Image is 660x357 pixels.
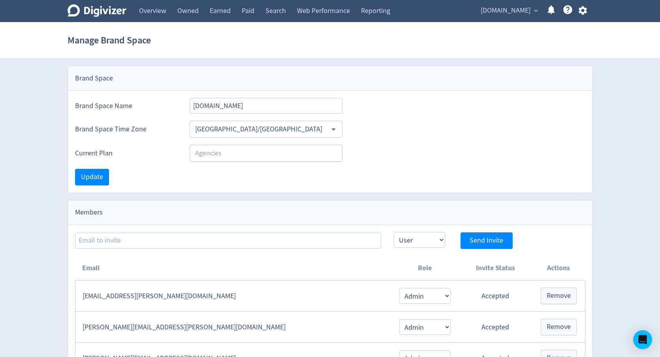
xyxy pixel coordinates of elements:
button: Open [327,123,340,135]
label: Current Plan [75,148,177,158]
div: Brand Space [68,66,592,91]
button: Remove [541,319,577,335]
div: Open Intercom Messenger [633,330,652,349]
th: Role [391,256,458,280]
th: Email [75,256,391,280]
span: Send Invite [470,237,503,244]
span: [DOMAIN_NAME] [481,4,530,17]
th: Invite Status [459,256,532,280]
span: expand_more [532,7,540,14]
button: Send Invite [461,232,513,249]
td: [PERSON_NAME][EMAIL_ADDRESS][PERSON_NAME][DOMAIN_NAME] [75,312,391,343]
input: Select Timezone [192,123,327,135]
td: Accepted [459,280,532,312]
button: [DOMAIN_NAME] [478,4,540,17]
td: Accepted [459,312,532,343]
span: Update [81,174,103,181]
input: Brand Space [190,98,343,114]
h1: Manage Brand Space [68,28,151,53]
label: Brand Space Time Zone [75,124,177,134]
td: [EMAIL_ADDRESS][PERSON_NAME][DOMAIN_NAME] [75,280,391,312]
button: Update [75,169,109,185]
th: Actions [532,256,585,280]
label: Brand Space Name [75,101,177,111]
span: Remove [547,292,571,299]
div: Members [68,200,592,225]
span: Remove [547,323,571,331]
button: Remove [541,288,577,304]
input: Email to invite [75,233,381,249]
